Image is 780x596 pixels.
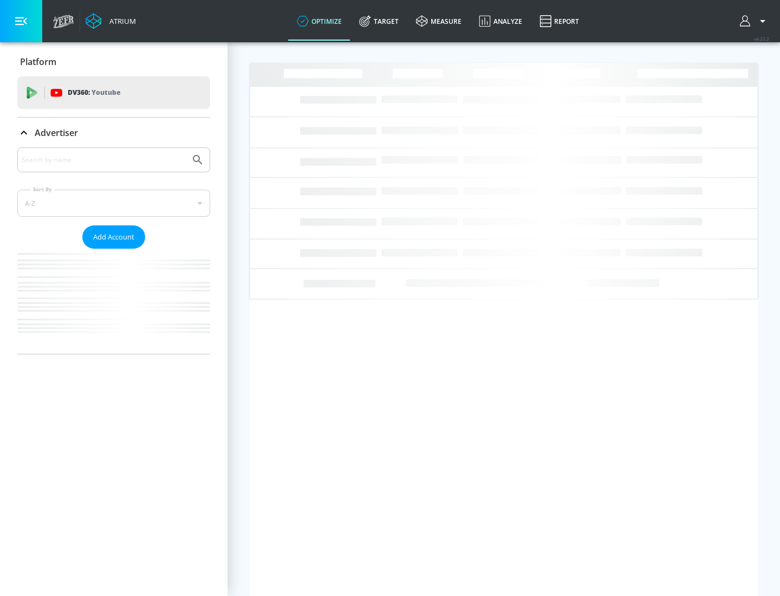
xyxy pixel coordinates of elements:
div: Advertiser [17,118,210,148]
nav: list of Advertiser [17,249,210,354]
div: A-Z [17,190,210,217]
p: Youtube [92,87,120,98]
div: Platform [17,47,210,77]
div: Atrium [105,16,136,26]
label: Sort By [31,186,54,193]
span: v 4.22.2 [754,36,769,42]
a: Target [350,2,407,41]
p: DV360: [68,87,120,99]
p: Advertiser [35,127,78,139]
a: measure [407,2,470,41]
input: Search by name [22,153,186,167]
button: Add Account [82,225,145,249]
a: Analyze [470,2,531,41]
div: Advertiser [17,147,210,354]
div: DV360: Youtube [17,76,210,109]
p: Platform [20,56,56,68]
span: Add Account [93,231,134,243]
a: Report [531,2,588,41]
a: Atrium [86,13,136,29]
a: optimize [288,2,350,41]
